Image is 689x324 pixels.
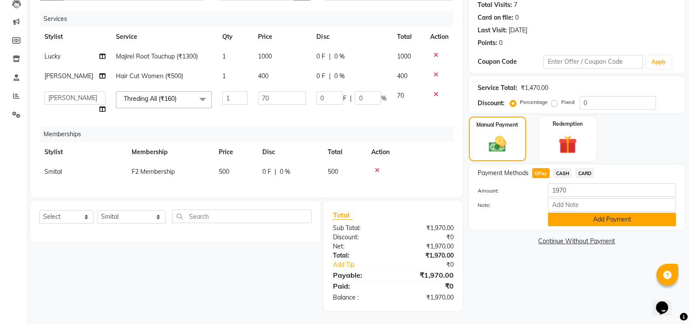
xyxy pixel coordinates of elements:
[44,168,62,176] span: Smital
[222,52,226,60] span: 1
[172,210,312,223] input: Search
[471,187,542,195] label: Amount:
[652,289,680,315] iframe: chat widget
[397,92,404,100] span: 70
[126,142,214,162] th: Membership
[116,52,198,60] span: Majirel Root Touchup (₹1300)
[553,120,583,128] label: Redemption
[425,27,454,47] th: Action
[328,168,338,176] span: 500
[478,169,529,178] span: Payment Methods
[393,251,460,260] div: ₹1,970.00
[515,13,519,22] div: 0
[553,168,572,178] span: CASH
[391,27,424,47] th: Total
[483,134,512,154] img: _cash.svg
[334,52,344,61] span: 0 %
[333,210,353,220] span: Total
[532,168,550,178] span: GPay
[397,52,411,60] span: 1000
[257,142,322,162] th: Disc
[176,95,180,103] a: x
[326,251,393,260] div: Total:
[548,213,676,226] button: Add Payment
[343,94,346,103] span: F
[116,72,183,80] span: Hair Cut Women (₹500)
[275,167,276,176] span: |
[521,83,548,93] div: ₹1,470.00
[520,98,548,106] label: Percentage
[132,168,175,176] span: F2 Membership
[316,52,325,61] span: 0 F
[478,83,517,93] div: Service Total:
[478,13,513,22] div: Card on file:
[124,95,176,103] span: Threding All (₹160)
[258,72,268,80] span: 400
[393,270,460,280] div: ₹1,970.00
[44,72,93,80] span: [PERSON_NAME]
[311,27,391,47] th: Disc
[316,72,325,81] span: 0 F
[111,27,217,47] th: Service
[478,38,497,48] div: Points:
[326,270,393,280] div: Payable:
[350,94,351,103] span: |
[509,26,527,35] div: [DATE]
[499,38,502,48] div: 0
[40,126,460,142] div: Memberships
[478,0,512,10] div: Total Visits:
[253,27,311,47] th: Price
[326,293,393,302] div: Balance :
[646,55,671,69] button: Apply
[397,72,407,80] span: 400
[575,168,594,178] span: CARD
[478,26,507,35] div: Last Visit:
[326,281,393,291] div: Paid:
[548,183,676,197] input: Amount
[334,72,344,81] span: 0 %
[40,11,460,27] div: Services
[258,52,272,60] span: 1000
[280,167,290,176] span: 0 %
[393,224,460,233] div: ₹1,970.00
[326,260,404,269] a: Add Tip
[393,293,460,302] div: ₹1,970.00
[222,72,226,80] span: 1
[329,52,330,61] span: |
[326,224,393,233] div: Sub Total:
[366,142,454,162] th: Action
[476,121,518,129] label: Manual Payment
[478,57,544,66] div: Coupon Code
[548,198,676,212] input: Add Note
[326,242,393,251] div: Net:
[217,27,253,47] th: Qty
[543,55,643,69] input: Enter Offer / Coupon Code
[322,142,366,162] th: Total
[39,27,111,47] th: Stylist
[471,237,683,246] a: Continue Without Payment
[219,168,229,176] span: 500
[471,201,542,209] label: Note:
[478,99,505,108] div: Discount:
[404,260,460,269] div: ₹0
[214,142,257,162] th: Price
[514,0,517,10] div: 7
[262,167,271,176] span: 0 F
[326,233,393,242] div: Discount:
[39,142,126,162] th: Stylist
[561,98,574,106] label: Fixed
[44,52,61,60] span: Lucky
[381,94,386,103] span: %
[393,281,460,291] div: ₹0
[393,242,460,251] div: ₹1,970.00
[393,233,460,242] div: ₹0
[329,72,330,81] span: |
[553,133,582,156] img: _gift.svg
